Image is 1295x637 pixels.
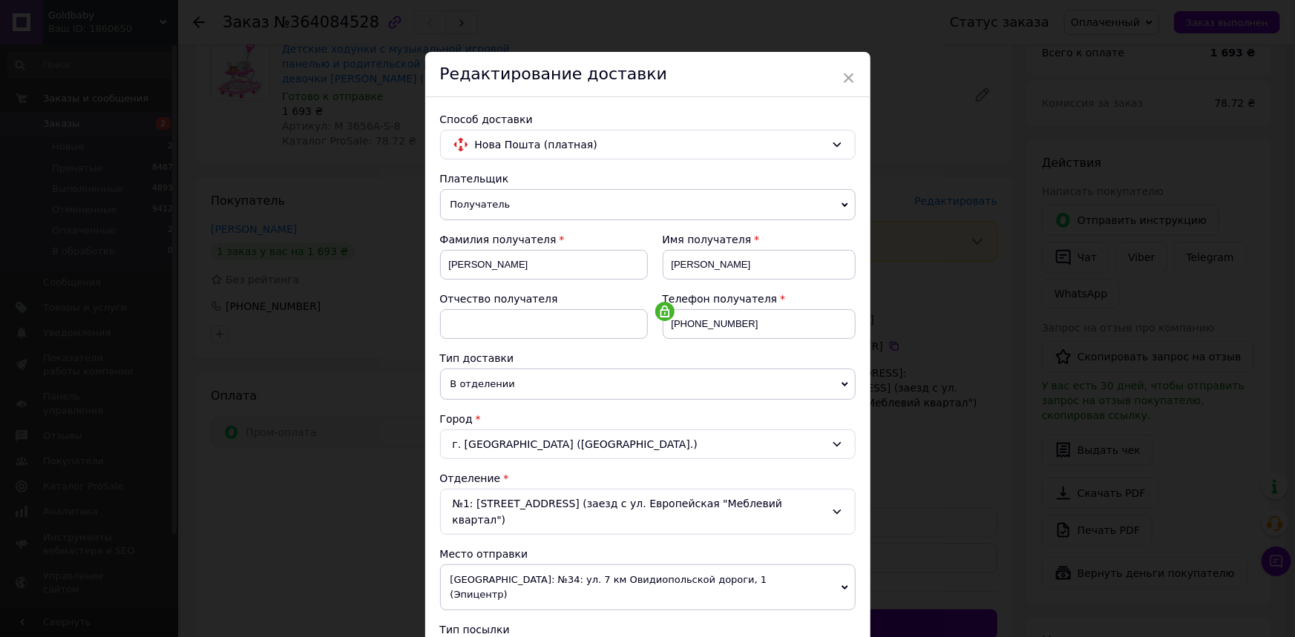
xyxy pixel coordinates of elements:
[440,471,856,486] div: Отделение
[440,189,856,220] span: Получатель
[440,564,856,610] span: [GEOGRAPHIC_DATA]: №34: ул. 7 км Овидиопольской дороги, 1 (Эпицентр)
[440,624,510,636] span: Тип посылки
[440,429,856,459] div: г. [GEOGRAPHIC_DATA] ([GEOGRAPHIC_DATA].)
[440,293,558,305] span: Отчество получателя
[425,52,871,97] div: Редактирование доставки
[663,309,856,339] input: +380
[440,173,509,185] span: Плательщик
[440,412,856,426] div: Город
[440,548,528,560] span: Место отправки
[842,65,856,90] span: ×
[440,369,856,400] span: В отделении
[440,352,514,364] span: Тип доставки
[663,293,778,305] span: Телефон получателя
[440,234,557,245] span: Фамилия получателя
[663,234,752,245] span: Имя получателя
[440,112,856,127] div: Способ доставки
[440,489,856,535] div: №1: [STREET_ADDRESS] (заезд с ул. Европейская "Меблевий квартал")
[475,136,825,153] span: Нова Пошта (платная)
